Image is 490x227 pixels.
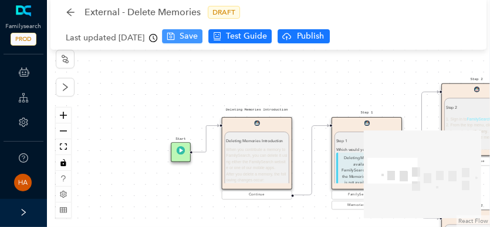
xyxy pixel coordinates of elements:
[336,147,389,152] undefined: Which would you like to use?
[56,139,71,155] button: fit view
[60,207,67,214] span: table
[149,34,157,42] span: clock-circle
[336,153,398,194] p: Deleting Memories is only available on the FamilySearch Website, or on the Memories Mobile App. I...
[56,123,71,139] button: zoom out
[56,155,71,171] button: toggle interactivity
[85,3,201,22] span: External - Delete Memories
[177,146,185,154] img: Trigger
[60,54,70,64] span: node-index
[471,203,483,208] pre: Step 2
[208,29,272,43] button: robotTest Guide
[295,120,330,201] g: Edge from reactflownode_76a13482-9207-4e09-b774-1241e8581d54 to reactflownode_7406b311-33d2-4621-...
[364,121,370,126] img: Guide
[60,191,67,198] span: setting
[224,192,290,198] div: Continue
[226,30,267,43] span: Test Guide
[19,118,28,127] span: setting
[282,32,291,41] span: cloud-upload
[56,187,71,202] button: setting
[333,202,400,208] div: Memories Mobile App
[66,8,75,18] div: back
[56,171,71,187] button: question
[11,33,36,46] span: PROD
[404,86,440,200] g: Edge from reactflownode_7406b311-33d2-4621-bac9-1de9ab08c30b to reactflownode_dc864ff4-d9c7-4908-...
[474,129,488,133] span: Gallery
[474,87,480,92] img: Guide
[14,174,32,191] img: 02dcd0b1d16719367961de209a1f996b
[333,192,400,198] div: FamilySearch Website
[296,30,325,43] span: Publish
[193,120,219,158] g: Edge from reactflownode_373a9d17-3e48-47a2-a589-66f3c639639d to reactflownode_76a13482-9207-4e09-...
[471,77,483,82] pre: Step 2
[60,82,70,92] span: right
[19,153,28,163] span: question-circle
[56,202,71,218] button: table
[254,121,260,126] img: Guide
[222,109,292,112] pre: Deleting Memories Introduction
[66,8,75,17] span: arrow-left
[171,142,191,162] div: StartTrigger
[332,117,402,211] div: Step 1GuideStep 1Which would you like to use?Deleting Memories is only available on the FamilySea...
[213,32,221,40] span: robot
[336,138,398,145] p: Step 1
[167,32,175,40] span: save
[226,146,288,171] p: When you contribute a memory to FamilySearch, you can delete it using either the FamilySearch web...
[208,6,240,19] span: DRAFT
[222,117,292,201] div: Deleting Memories IntroductionGuideDeleting Memories IntroductionWhen you contribute a memory to ...
[458,217,488,225] a: React Flow attribution
[162,29,202,43] button: saveSave
[175,137,186,142] pre: Start
[226,138,288,145] p: Deleting Memories Introduction
[360,110,373,115] pre: Step 1
[180,30,198,43] span: Save
[278,29,330,43] button: cloud-uploadPublish
[56,108,71,123] button: zoom in
[226,171,288,183] p: After you delete a memory, the following changes occur:
[60,175,67,182] span: question
[66,29,157,47] div: Last updated [DATE]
